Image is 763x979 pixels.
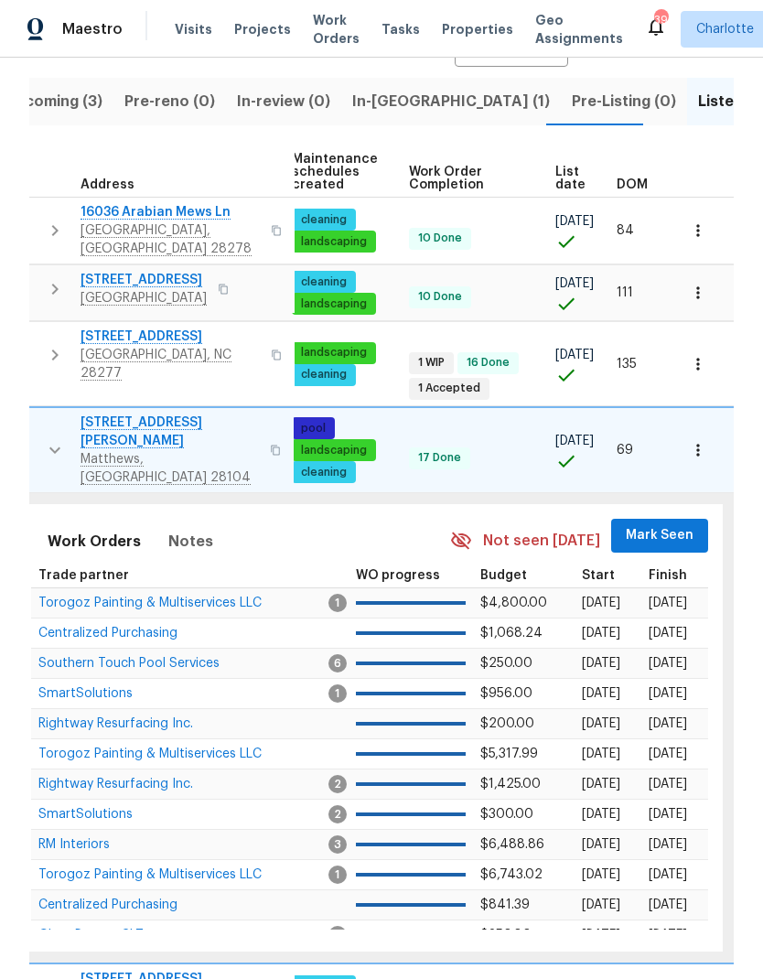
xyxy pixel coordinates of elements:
[582,748,620,760] span: [DATE]
[535,11,623,48] span: Geo Assignments
[294,443,374,458] span: landscaping
[483,531,600,552] span: Not seen [DATE]
[582,898,620,911] span: [DATE]
[38,627,177,640] span: Centralized Purchasing
[237,89,330,114] span: In-review (0)
[480,898,530,911] span: $841.39
[411,231,469,246] span: 10 Done
[124,89,215,114] span: Pre-reno (0)
[294,465,354,480] span: cleaning
[649,929,687,941] span: [DATE]
[649,808,687,821] span: [DATE]
[38,809,133,820] a: SmartSolutions
[572,89,676,114] span: Pre-Listing (0)
[328,835,347,854] span: 3
[409,166,524,191] span: Work Order Completion
[582,657,620,670] span: [DATE]
[649,687,687,700] span: [DATE]
[555,349,594,361] span: [DATE]
[381,23,420,36] span: Tasks
[328,654,347,672] span: 6
[654,11,667,29] div: 39
[617,444,633,457] span: 69
[649,569,687,582] span: Finish
[38,779,193,790] a: Rightway Resurfacing Inc.
[649,597,687,609] span: [DATE]
[38,748,262,759] a: Torogoz Painting & Multiservices LLC
[38,597,262,609] span: Torogoz Painting & Multiservices LLC
[294,296,374,312] span: landscaping
[480,597,547,609] span: $4,800.00
[626,524,693,547] span: Mark Seen
[313,11,360,48] span: Work Orders
[459,355,517,371] span: 16 Done
[411,355,452,371] span: 1 WIP
[38,778,193,791] span: Rightway Resurfacing Inc.
[411,381,488,396] span: 1 Accepted
[294,212,354,228] span: cleaning
[352,89,550,114] span: In-[GEOGRAPHIC_DATA] (1)
[38,839,110,850] a: RM Interiors
[649,748,687,760] span: [DATE]
[480,778,541,791] span: $1,425.00
[328,926,347,944] span: 2
[292,153,378,191] span: Maintenance schedules created
[81,178,134,191] span: Address
[38,808,133,821] span: SmartSolutions
[38,718,193,729] a: Rightway Resurfacing Inc.
[38,898,177,911] span: Centralized Purchasing
[480,838,544,851] span: $6,488.86
[328,684,347,703] span: 1
[480,657,532,670] span: $250.00
[582,569,615,582] span: Start
[175,20,212,38] span: Visits
[480,808,533,821] span: $300.00
[582,778,620,791] span: [DATE]
[38,929,144,941] span: Glass Doctor CLT
[62,20,123,38] span: Maestro
[582,717,620,730] span: [DATE]
[696,20,754,38] span: Charlotte
[649,778,687,791] span: [DATE]
[480,717,534,730] span: $200.00
[480,687,532,700] span: $956.00
[328,805,347,823] span: 2
[294,367,354,382] span: cleaning
[582,868,620,881] span: [DATE]
[38,597,262,608] a: Torogoz Painting & Multiservices LLC
[480,569,527,582] span: Budget
[38,569,129,582] span: Trade partner
[38,869,262,880] a: Torogoz Painting & Multiservices LLC
[480,868,543,881] span: $6,743.02
[611,519,708,553] button: Mark Seen
[480,929,532,941] span: $350.00
[38,899,177,910] a: Centralized Purchasing
[649,717,687,730] span: [DATE]
[38,838,110,851] span: RM Interiors
[649,868,687,881] span: [DATE]
[38,868,262,881] span: Torogoz Painting & Multiservices LLC
[294,421,333,436] span: pool
[48,529,141,554] span: Work Orders
[5,89,102,114] span: Upcoming (3)
[555,215,594,228] span: [DATE]
[480,748,538,760] span: $5,317.99
[582,597,620,609] span: [DATE]
[411,289,469,305] span: 10 Done
[555,277,594,290] span: [DATE]
[582,808,620,821] span: [DATE]
[328,594,347,612] span: 1
[617,224,634,237] span: 84
[294,234,374,250] span: landscaping
[555,166,586,191] span: List date
[38,717,193,730] span: Rightway Resurfacing Inc.
[582,687,620,700] span: [DATE]
[442,20,513,38] span: Properties
[328,775,347,793] span: 2
[617,358,637,371] span: 135
[617,178,648,191] span: DOM
[234,20,291,38] span: Projects
[555,435,594,447] span: [DATE]
[38,628,177,639] a: Centralized Purchasing
[649,898,687,911] span: [DATE]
